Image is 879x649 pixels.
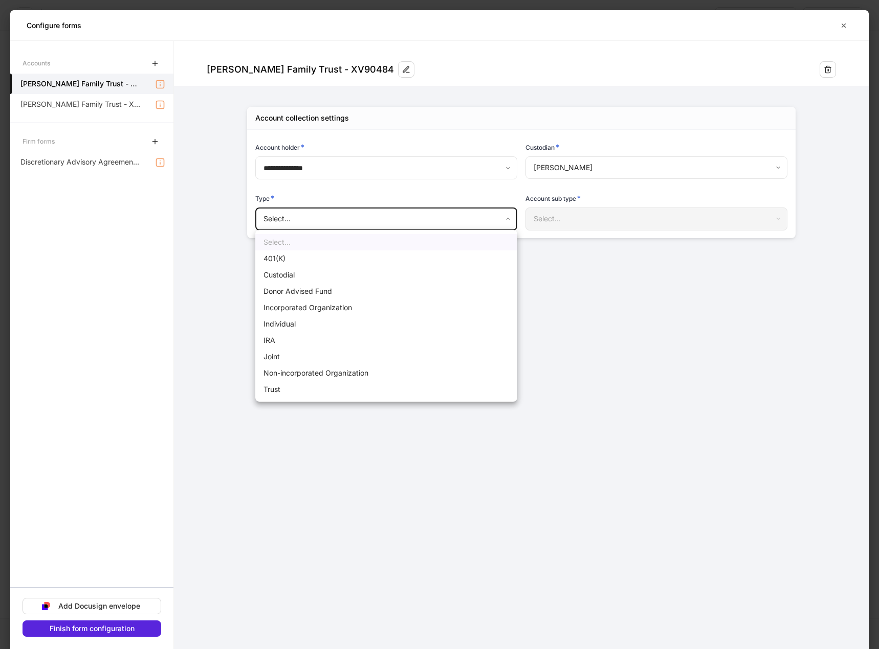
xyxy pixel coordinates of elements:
li: Trust [255,381,517,398]
li: Incorporated Organization [255,299,517,316]
li: Joint [255,349,517,365]
li: IRA [255,332,517,349]
li: 401(K) [255,250,517,267]
li: Individual [255,316,517,332]
li: Custodial [255,267,517,283]
li: Donor Advised Fund [255,283,517,299]
li: Non-incorporated Organization [255,365,517,381]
